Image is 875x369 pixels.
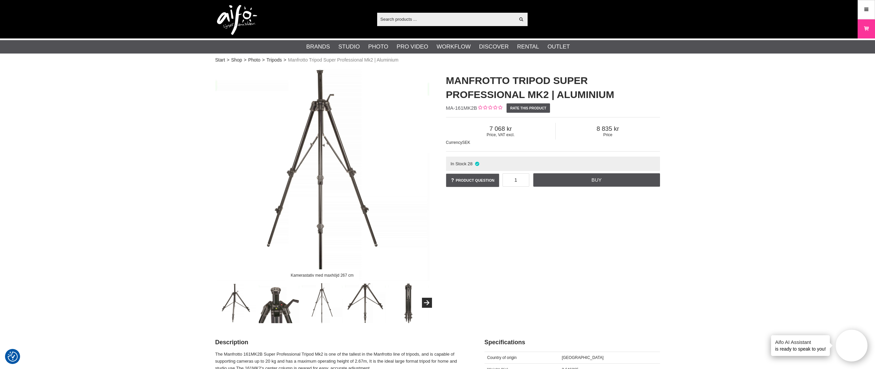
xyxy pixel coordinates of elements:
[345,283,386,323] img: Stativbenen har stag för extra stabilitet
[215,67,429,281] a: Kamerastativ med maxhöjd 267 cm
[259,283,299,323] img: Stativets mittpelare har vev
[446,105,477,111] span: MA-161MK2B
[8,352,18,362] img: Revisit consent button
[215,57,225,64] a: Start
[368,42,388,51] a: Photo
[556,125,660,132] span: 8 835
[446,74,660,102] h1: Manfrotto Tripod Super Professional Mk2 | Aluminium
[216,283,256,323] img: Manfrotto Kamerastativ Super Pro 161Mk2B | Aluminium
[266,57,282,64] a: Tripods
[397,42,428,51] a: Pro Video
[507,103,550,113] a: Rate this product
[437,42,471,51] a: Workflow
[562,355,604,360] span: [GEOGRAPHIC_DATA]
[8,351,18,363] button: Consent Preferences
[771,335,830,356] div: is ready to speak to you!
[231,57,242,64] a: Shop
[474,161,480,166] i: In stock
[556,132,660,137] span: Price
[288,57,398,64] span: Manfrotto Tripod Super Professional Mk2 | Aluminium
[479,42,509,51] a: Discover
[533,173,660,187] a: Buy
[517,42,539,51] a: Rental
[547,42,570,51] a: Outlet
[775,339,826,346] h4: Aifo AI Assistant
[227,57,229,64] span: >
[477,105,502,112] div: Customer rating: 0
[284,57,286,64] span: >
[285,269,359,281] div: Kamerastativ med maxhöjd 267 cm
[446,125,556,132] span: 7 068
[388,283,429,323] img: Trasnport längd 105cm, vikt 9 kg
[484,338,660,347] h2: Specifications
[487,355,517,360] span: Country of origin
[462,140,470,145] span: SEK
[446,132,556,137] span: Price, VAT excl.
[446,140,462,145] span: Currency
[302,283,342,323] img: Kamerastativ med maxhöjd 267 cm
[262,57,265,64] span: >
[248,57,260,64] a: Photo
[215,338,468,347] h2: Description
[468,161,473,166] span: 28
[422,298,432,308] button: Next
[215,67,429,281] img: Manfrotto Kamerastativ Super Pro 161Mk2B | Aluminium
[450,161,466,166] span: In Stock
[306,42,330,51] a: Brands
[446,174,499,187] a: Product question
[244,57,246,64] span: >
[338,42,360,51] a: Studio
[377,14,515,24] input: Search products ...
[217,5,257,35] img: logo.png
